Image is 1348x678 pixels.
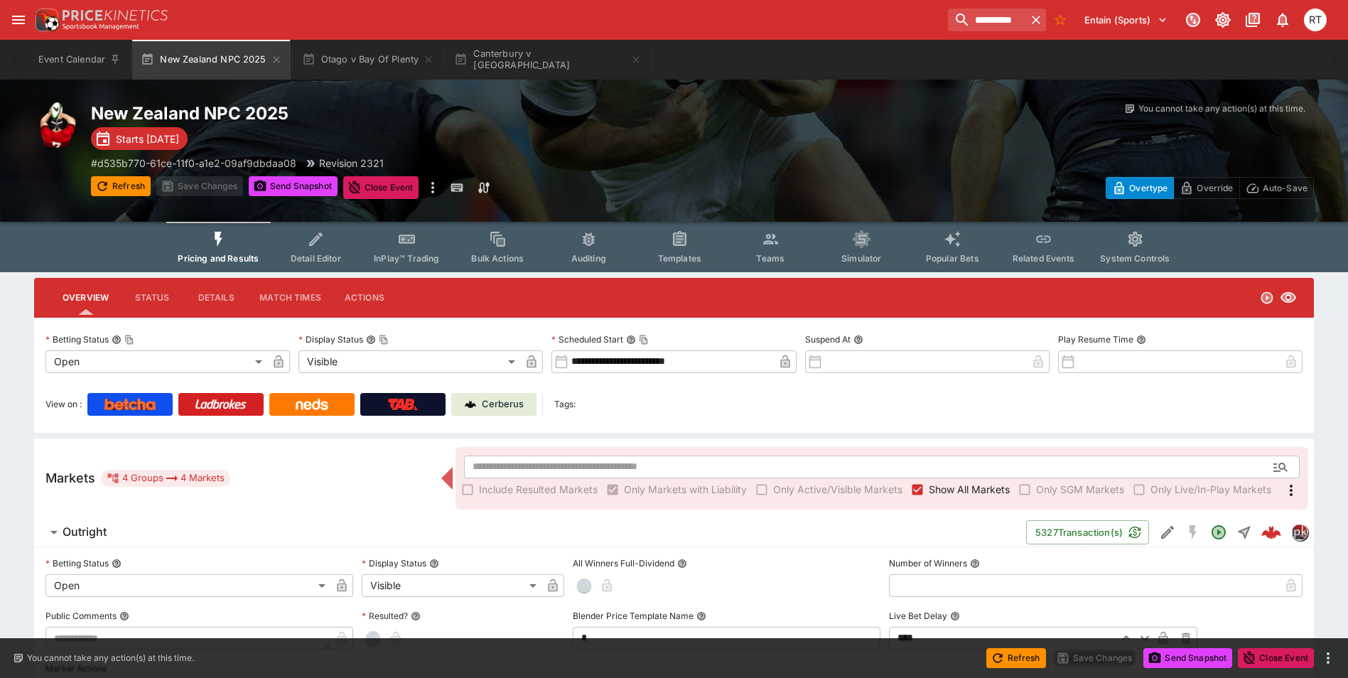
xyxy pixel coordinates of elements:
[388,399,418,410] img: TabNZ
[184,281,248,315] button: Details
[112,559,122,569] button: Betting Status
[248,281,333,315] button: Match Times
[1291,524,1308,541] div: pricekinetics
[1129,181,1168,195] p: Overtype
[51,281,120,315] button: Overview
[112,335,122,345] button: Betting StatusCopy To Clipboard
[91,176,151,196] button: Refresh
[805,333,851,345] p: Suspend At
[424,176,441,199] button: more
[30,40,129,80] button: Event Calendar
[889,557,967,569] p: Number of Winners
[195,399,247,410] img: Ladbrokes
[471,253,524,264] span: Bulk Actions
[929,482,1010,497] span: Show All Markets
[554,393,576,416] label: Tags:
[107,470,225,487] div: 4 Groups 4 Markets
[1300,4,1331,36] button: Richard Tatton
[1206,520,1231,545] button: Open
[926,253,979,264] span: Popular Bets
[658,253,701,264] span: Templates
[1261,522,1281,542] div: 5bdb8309-e7cf-4016-9d12-2119e2e8edd0
[1058,333,1133,345] p: Play Resume Time
[45,333,109,345] p: Betting Status
[249,176,338,196] button: Send Snapshot
[1180,520,1206,545] button: SGM Disabled
[411,611,421,621] button: Resulted?
[1304,9,1327,31] div: Richard Tatton
[948,9,1026,31] input: search
[45,610,117,622] p: Public Comments
[1136,335,1146,345] button: Play Resume Time
[362,610,408,622] p: Resulted?
[124,335,134,345] button: Copy To Clipboard
[1155,520,1180,545] button: Edit Detail
[45,557,109,569] p: Betting Status
[1049,9,1072,31] button: No Bookmarks
[91,102,703,124] h2: Copy To Clipboard
[451,393,536,416] a: Cerberus
[853,335,863,345] button: Suspend At
[31,6,60,34] img: PriceKinetics Logo
[1150,482,1271,497] span: Only Live/In-Play Markets
[626,335,636,345] button: Scheduled StartCopy To Clipboard
[374,253,439,264] span: InPlay™ Trading
[104,399,156,410] img: Betcha
[366,335,376,345] button: Display StatusCopy To Clipboard
[34,102,80,148] img: rugby_union.png
[120,281,184,315] button: Status
[573,610,694,622] p: Blender Price Template Name
[362,574,541,597] div: Visible
[639,335,649,345] button: Copy To Clipboard
[1238,648,1314,668] button: Close Event
[429,559,439,569] button: Display Status
[27,652,194,664] p: You cannot take any action(s) at this time.
[296,399,328,410] img: Neds
[45,393,82,416] label: View on :
[1268,454,1293,480] button: Open
[6,7,31,33] button: open drawer
[1180,7,1206,33] button: Connected to PK
[1210,7,1236,33] button: Toggle light/dark mode
[63,23,139,30] img: Sportsbook Management
[45,350,267,373] div: Open
[696,611,706,621] button: Blender Price Template Name
[298,333,363,345] p: Display Status
[677,559,687,569] button: All Winners Full-Dividend
[1026,520,1149,544] button: 5327Transaction(s)
[1076,9,1176,31] button: Select Tenant
[970,559,980,569] button: Number of Winners
[624,482,747,497] span: Only Markets with Liability
[889,610,947,622] p: Live Bet Delay
[1100,253,1170,264] span: System Controls
[1257,518,1285,547] a: 5bdb8309-e7cf-4016-9d12-2119e2e8edd0
[1013,253,1074,264] span: Related Events
[479,482,598,497] span: Include Resulted Markets
[362,557,426,569] p: Display Status
[1292,524,1307,540] img: pricekinetics
[1106,177,1174,199] button: Overtype
[34,518,1026,547] button: Outright
[379,335,389,345] button: Copy To Clipboard
[119,611,129,621] button: Public Comments
[166,222,1181,272] div: Event type filters
[446,40,650,80] button: Canterbury v [GEOGRAPHIC_DATA]
[482,397,524,411] p: Cerberus
[986,648,1046,668] button: Refresh
[63,10,168,21] img: PriceKinetics
[551,333,623,345] p: Scheduled Start
[1106,177,1314,199] div: Start From
[333,281,397,315] button: Actions
[1261,522,1281,542] img: logo-cerberus--red.svg
[1240,7,1266,33] button: Documentation
[573,557,674,569] p: All Winners Full-Dividend
[45,574,330,597] div: Open
[1036,482,1124,497] span: Only SGM Markets
[465,399,476,410] img: Cerberus
[45,470,95,486] h5: Markets
[1320,650,1337,667] button: more
[116,131,179,146] p: Starts [DATE]
[1260,291,1274,305] svg: Open
[1280,289,1297,306] svg: Visible
[1143,648,1232,668] button: Send Snapshot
